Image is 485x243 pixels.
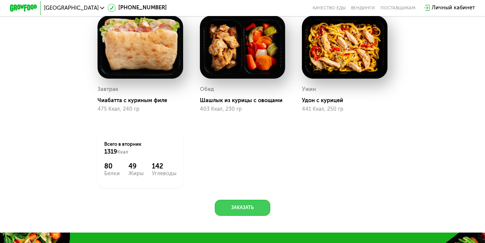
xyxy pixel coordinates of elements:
div: Жиры [128,171,144,176]
div: Углеводы [152,171,176,176]
div: Всего в вторник [104,141,176,156]
div: Завтрак [98,84,118,94]
div: поставщикам [380,5,415,10]
span: 1319 [104,148,117,155]
div: Чиабатта с куриным филе [98,97,188,104]
span: [GEOGRAPHIC_DATA] [44,5,99,10]
div: Обед [200,84,214,94]
div: Личный кабинет [432,4,475,12]
div: 49 [128,162,144,171]
button: Заказать [215,200,271,216]
div: Удон с курицей [302,97,393,104]
div: Шашлык из курицы с овощами [200,97,291,104]
a: Качество еды [313,5,346,10]
div: Ужин [302,84,316,94]
div: 403 Ккал, 230 гр [200,106,285,112]
div: 80 [104,162,120,171]
div: Белки [104,171,120,176]
a: [PHONE_NUMBER] [108,4,167,12]
div: 475 Ккал, 240 гр [98,106,183,112]
div: 142 [152,162,176,171]
span: Ккал [117,149,128,155]
a: Вендинги [351,5,375,10]
div: 441 Ккал, 250 гр [302,106,387,112]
